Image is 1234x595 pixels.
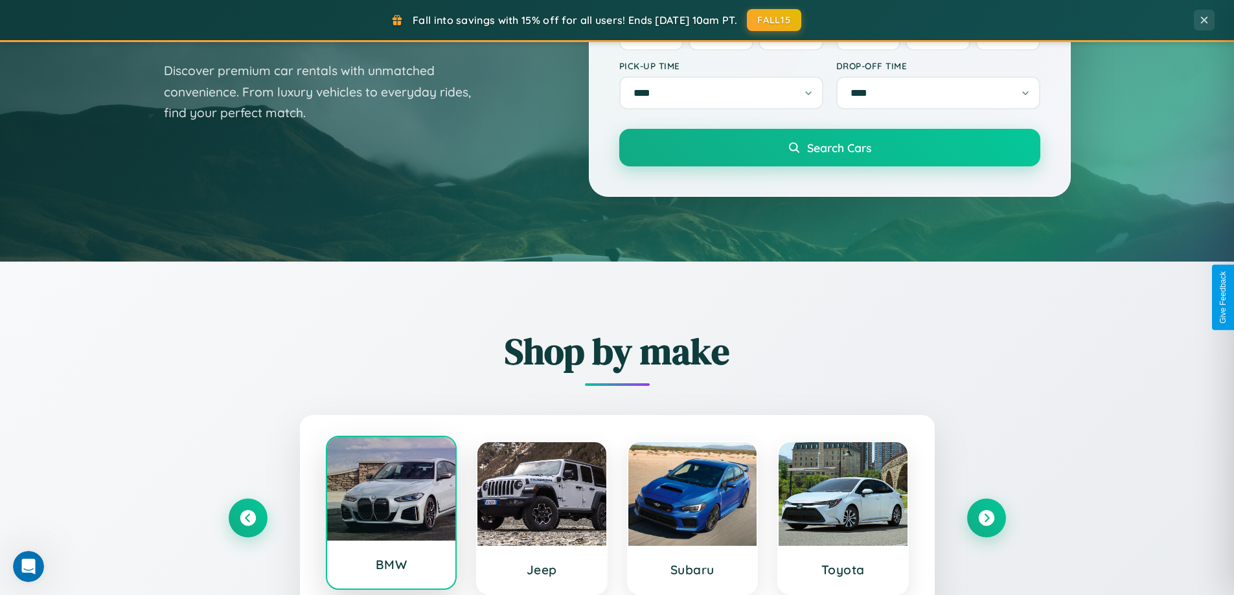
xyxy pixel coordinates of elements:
[619,60,823,71] label: Pick-up Time
[807,140,871,155] span: Search Cars
[340,557,443,572] h3: BMW
[164,60,488,124] p: Discover premium car rentals with unmatched convenience. From luxury vehicles to everyday rides, ...
[641,562,744,578] h3: Subaru
[490,562,593,578] h3: Jeep
[229,326,1006,376] h2: Shop by make
[413,14,737,27] span: Fall into savings with 15% off for all users! Ends [DATE] 10am PT.
[747,9,801,31] button: FALL15
[792,562,895,578] h3: Toyota
[1218,271,1228,324] div: Give Feedback
[13,551,44,582] iframe: Intercom live chat
[619,129,1040,166] button: Search Cars
[836,60,1040,71] label: Drop-off Time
